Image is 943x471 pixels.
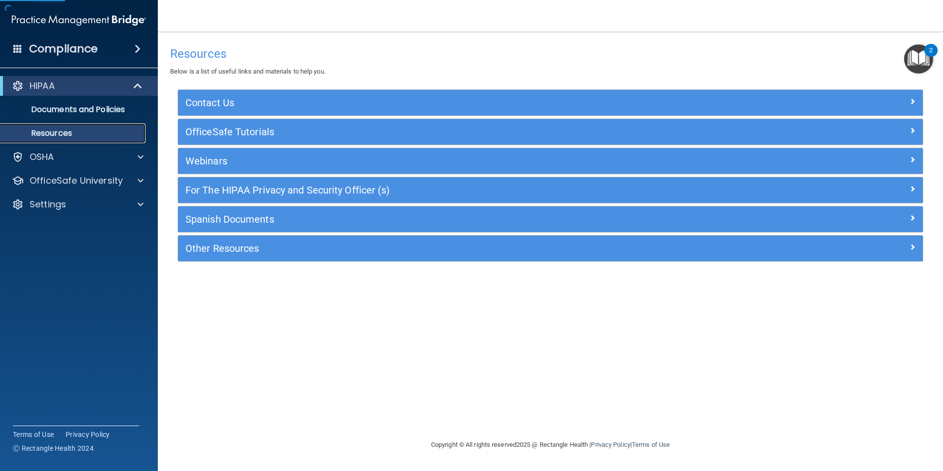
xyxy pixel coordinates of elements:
h5: Webinars [185,156,729,166]
p: HIPAA [30,80,55,92]
div: 2 [929,50,933,63]
a: OSHA [12,151,144,163]
a: OfficeSafe University [12,175,144,187]
a: Settings [12,198,144,210]
p: OSHA [30,151,54,163]
h4: Resources [170,47,931,60]
a: Terms of Use [632,441,670,448]
a: Other Resources [185,240,915,256]
span: Ⓒ Rectangle Health 2024 [13,443,94,453]
a: Contact Us [185,95,915,111]
h5: OfficeSafe Tutorials [185,126,729,137]
h4: Compliance [29,42,98,56]
a: Privacy Policy [66,430,110,439]
p: Documents and Policies [6,105,141,115]
img: PMB logo [12,10,146,30]
p: Resources [6,128,141,138]
a: OfficeSafe Tutorials [185,124,915,140]
a: Spanish Documents [185,211,915,227]
button: Open Resource Center, 2 new notifications [904,44,933,74]
a: Terms of Use [13,430,54,439]
h5: Spanish Documents [185,214,729,225]
h5: For The HIPAA Privacy and Security Officer (s) [185,185,729,196]
p: OfficeSafe University [30,175,123,187]
div: Copyright © All rights reserved 2025 @ Rectangle Health | | [370,429,730,461]
a: HIPAA [12,80,143,92]
a: Webinars [185,153,915,169]
a: Privacy Policy [591,441,630,448]
span: Below is a list of useful links and materials to help you. [170,68,326,75]
p: Settings [30,198,66,210]
h5: Other Resources [185,243,729,254]
h5: Contact Us [185,97,729,108]
iframe: Drift Widget Chat Controller [772,401,931,440]
a: For The HIPAA Privacy and Security Officer (s) [185,182,915,198]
